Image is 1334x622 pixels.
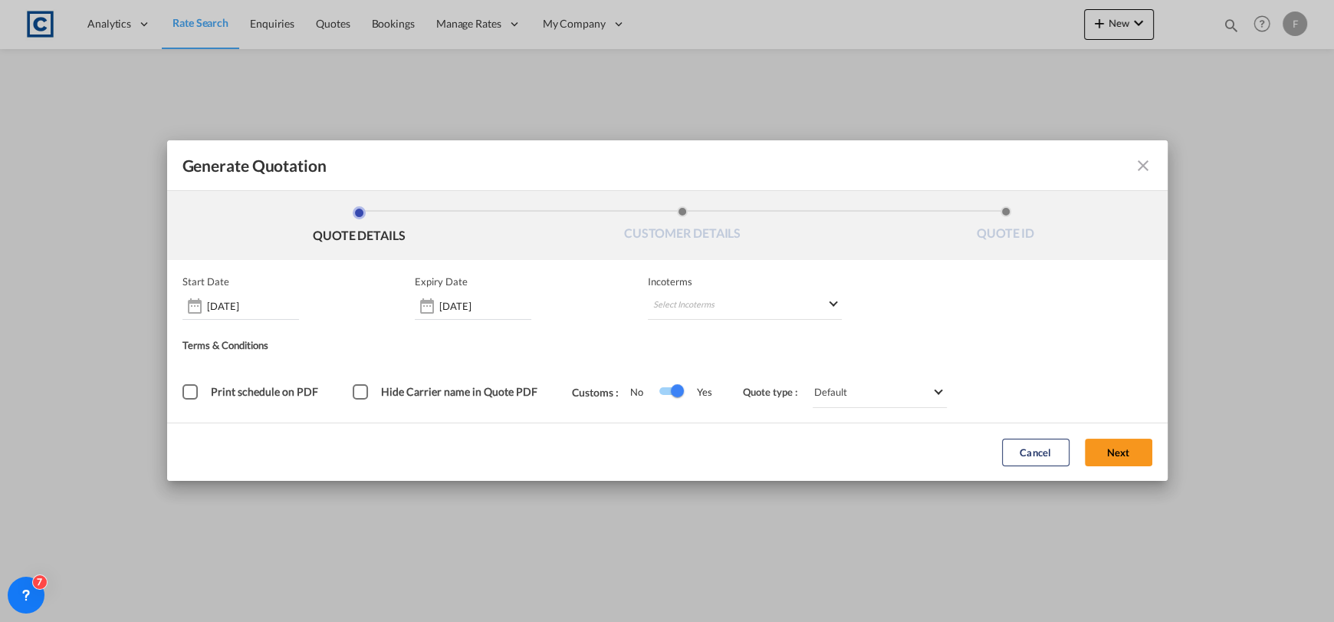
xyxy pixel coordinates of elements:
[1002,439,1069,466] button: Cancel
[1085,439,1152,466] button: Next
[630,386,659,398] span: No
[207,300,299,312] input: Start date
[648,275,842,288] span: Incoterms
[198,206,521,248] li: QUOTE DETAILS
[844,206,1168,248] li: QUOTE ID
[415,275,468,288] p: Expiry Date
[353,384,541,400] md-checkbox: Hide Carrier name in Quote PDF
[572,386,630,399] span: Customs :
[182,339,668,357] div: Terms & Conditions
[439,300,531,312] input: Expiry date
[182,156,327,176] span: Generate Quotation
[648,292,842,320] md-select: Select Incoterms
[659,380,682,403] md-switch: Switch 1
[521,206,844,248] li: CUSTOMER DETAILS
[182,275,229,288] p: Start Date
[743,386,809,398] span: Quote type :
[682,386,712,398] span: Yes
[1134,156,1152,175] md-icon: icon-close fg-AAA8AD cursor m-0
[211,385,318,398] span: Print schedule on PDF
[182,384,322,400] md-checkbox: Print schedule on PDF
[381,385,537,398] span: Hide Carrier name in Quote PDF
[167,140,1168,481] md-dialog: Generate QuotationQUOTE ...
[814,386,847,398] div: Default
